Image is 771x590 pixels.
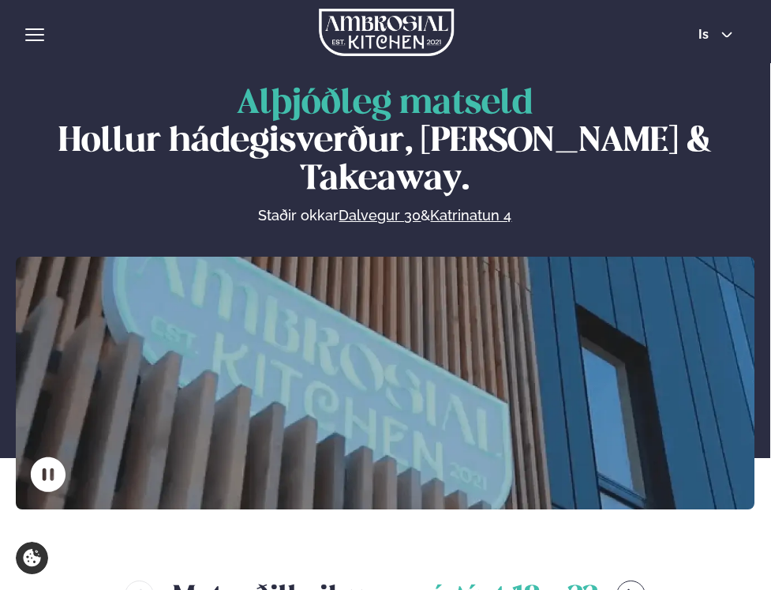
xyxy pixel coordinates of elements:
[25,25,44,44] button: hamburger
[87,206,683,225] p: Staðir okkar &
[319,9,454,56] img: logo
[430,206,511,225] a: Katrinatun 4
[339,206,421,225] a: Dalvegur 30
[16,542,48,574] a: Cookie settings
[237,88,533,120] span: Alþjóðleg matseld
[686,28,745,41] button: is
[32,85,739,200] h1: Hollur hádegisverður, [PERSON_NAME] & Takeaway.
[698,28,713,41] span: is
